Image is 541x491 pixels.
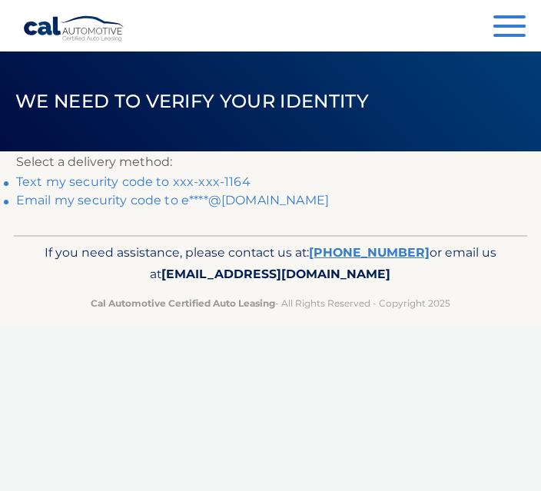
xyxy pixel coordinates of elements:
[309,245,430,260] a: [PHONE_NUMBER]
[16,174,251,189] a: Text my security code to xxx-xxx-1164
[91,297,275,309] strong: Cal Automotive Certified Auto Leasing
[493,15,526,41] button: Menu
[37,295,505,311] p: - All Rights Reserved - Copyright 2025
[16,151,525,173] p: Select a delivery method:
[37,242,505,286] p: If you need assistance, please contact us at: or email us at
[15,90,369,112] span: We need to verify your identity
[161,267,390,281] span: [EMAIL_ADDRESS][DOMAIN_NAME]
[23,15,125,42] a: Cal Automotive
[16,193,329,207] a: Email my security code to e****@[DOMAIN_NAME]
